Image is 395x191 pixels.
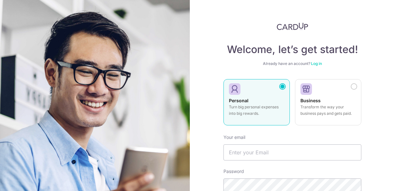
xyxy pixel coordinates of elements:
[223,43,361,56] h4: Welcome, let’s get started!
[223,79,290,129] a: Personal Turn big personal expenses into big rewards.
[229,98,248,103] strong: Personal
[295,79,361,129] a: Business Transform the way your business pays and gets paid.
[300,98,321,103] strong: Business
[223,144,361,160] input: Enter your Email
[223,61,361,66] div: Already have an account?
[223,134,245,141] label: Your email
[300,104,356,117] p: Transform the way your business pays and gets paid.
[277,23,308,30] img: CardUp Logo
[223,168,244,175] label: Password
[229,104,284,117] p: Turn big personal expenses into big rewards.
[311,61,322,66] a: Log in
